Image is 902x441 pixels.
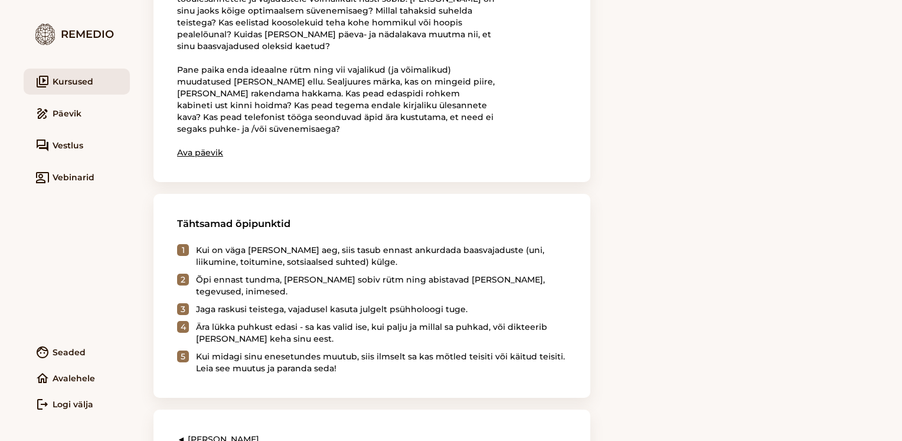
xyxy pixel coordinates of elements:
a: logoutLogi välja [24,391,130,417]
a: Ava päevik [177,147,223,158]
li: Õpi ennast tundma, [PERSON_NAME] sobiv rütm ning abistavad [PERSON_NAME], tegevused, inimesed. [177,274,567,297]
i: face [35,345,50,359]
i: video_library [35,74,50,89]
li: Kui on väga [PERSON_NAME] aeg, siis tasub ennast ankurdada baasvajaduste (uni, liikumine, toitumi... [177,244,567,268]
a: drawPäevik [24,100,130,127]
i: home [35,371,50,385]
a: forumVestlus [24,132,130,158]
div: 4 [177,321,189,333]
h3: Tähtsamad õpipunktid [177,218,567,229]
div: 5 [177,351,189,362]
i: draw [35,106,50,121]
a: homeAvalehele [24,365,130,391]
a: faceSeaded [24,339,130,365]
div: 3 [177,303,189,315]
i: logout [35,397,50,411]
li: Ära lükka puhkust edasi - sa kas valid ise, kui palju ja millal sa puhkad, või dikteerib [PERSON_... [177,321,567,345]
span: Vestlus [53,140,83,151]
li: Jaga raskusi teistega, vajadusel kasuta julgelt psühholoogi tuge. [177,303,567,315]
img: logo.7579ec4f.png [35,24,55,45]
div: Remedio [24,24,130,45]
div: 1 [177,244,189,256]
div: 2 [177,274,189,286]
i: forum [35,138,50,153]
li: Kui midagi sinu enesetundes muutub, siis ilmselt sa kas mõtled teisiti või käitud teisiti. Leia s... [177,351,567,374]
i: co_present [35,170,50,184]
a: video_libraryKursused [24,69,130,95]
a: co_presentVebinarid [24,164,130,190]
